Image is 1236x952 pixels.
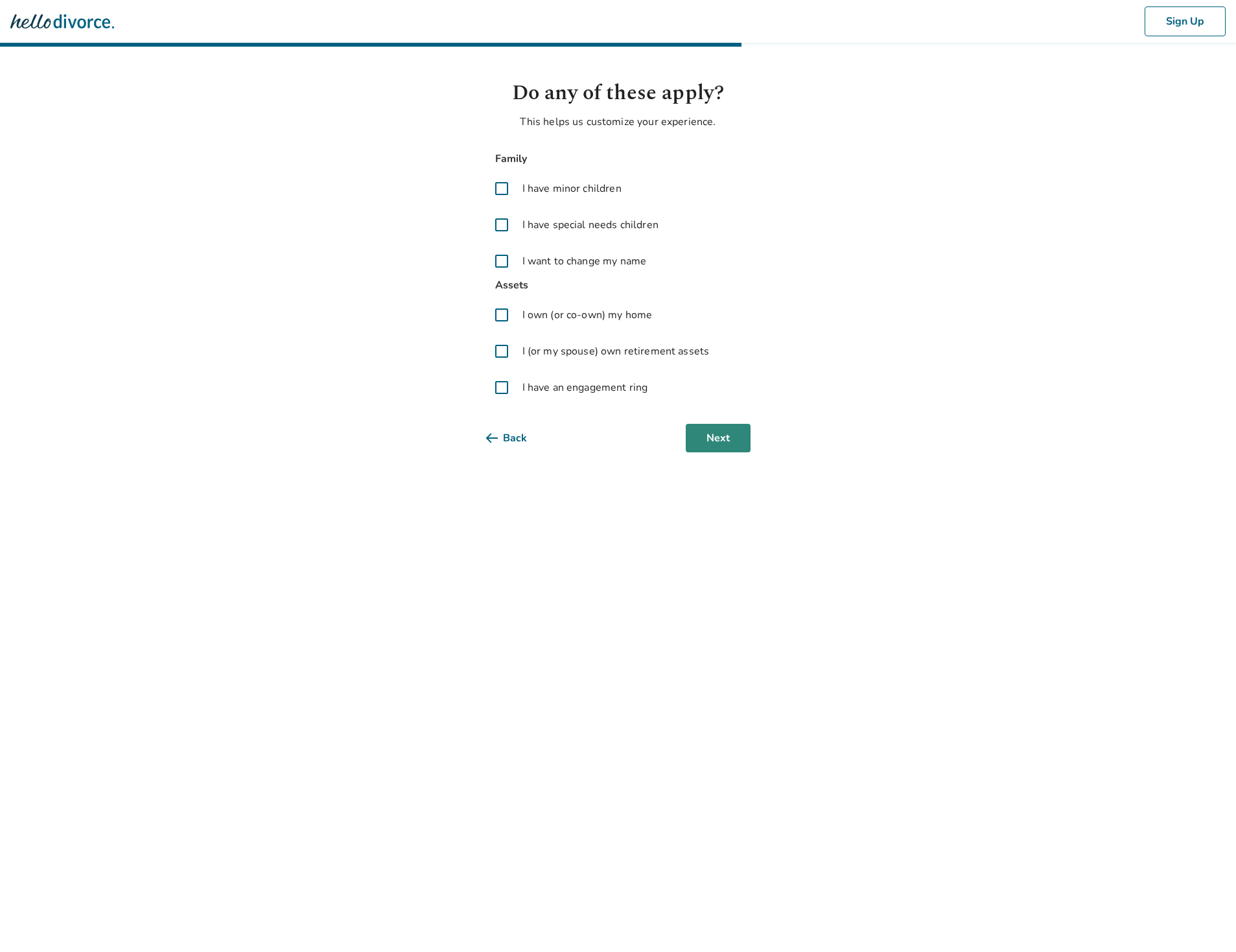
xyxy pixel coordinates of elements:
span: Family [486,150,751,168]
span: I (or my spouse) own retirement assets [522,343,710,359]
button: Back [486,424,548,452]
span: I own (or co-own) my home [522,307,653,323]
span: I have special needs children [522,217,659,233]
span: I have an engagement ring [522,380,648,395]
span: I want to change my name [522,253,647,269]
span: Assets [486,277,751,294]
p: This helps us customize your experience. [486,114,751,130]
button: Next [686,424,751,452]
span: I have minor children [522,181,622,196]
h1: Do any of these apply? [486,78,751,109]
button: Sign Up [1145,6,1226,36]
img: Hello Divorce Logo [10,8,114,34]
iframe: Chat Widget [1171,890,1236,952]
